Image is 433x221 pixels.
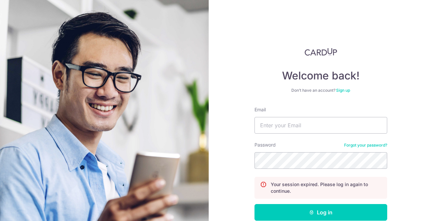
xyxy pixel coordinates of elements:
a: Forgot your password? [344,143,387,148]
div: Don’t have an account? [254,88,387,93]
label: Password [254,142,276,148]
img: CardUp Logo [305,48,337,56]
button: Log in [254,204,387,221]
h4: Welcome back! [254,69,387,82]
label: Email [254,106,266,113]
p: Your session expired. Please log in again to continue. [271,181,382,194]
input: Enter your Email [254,117,387,134]
a: Sign up [336,88,350,93]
